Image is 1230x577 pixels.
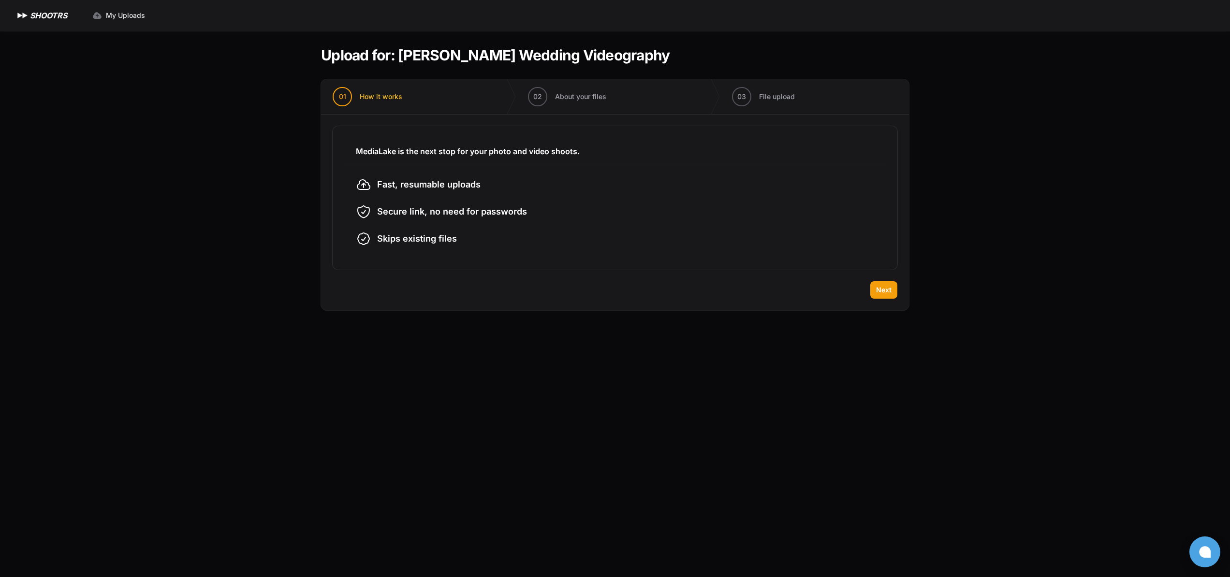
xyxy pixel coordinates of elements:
[555,92,606,101] span: About your files
[759,92,795,101] span: File upload
[377,205,527,218] span: Secure link, no need for passwords
[533,92,542,101] span: 02
[321,46,670,64] h1: Upload for: [PERSON_NAME] Wedding Videography
[15,10,30,21] img: SHOOTRS
[870,281,897,299] button: Next
[377,178,481,191] span: Fast, resumable uploads
[339,92,346,101] span: 01
[876,285,892,295] span: Next
[720,79,806,114] button: 03 File upload
[30,10,67,21] h1: SHOOTRS
[360,92,402,101] span: How it works
[87,7,151,24] a: My Uploads
[106,11,145,20] span: My Uploads
[1189,536,1220,567] button: Open chat window
[356,145,874,157] h3: MediaLake is the next stop for your photo and video shoots.
[737,92,746,101] span: 03
[377,232,457,245] span: Skips existing files
[516,79,618,114] button: 02 About your files
[15,10,67,21] a: SHOOTRS SHOOTRS
[321,79,414,114] button: 01 How it works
